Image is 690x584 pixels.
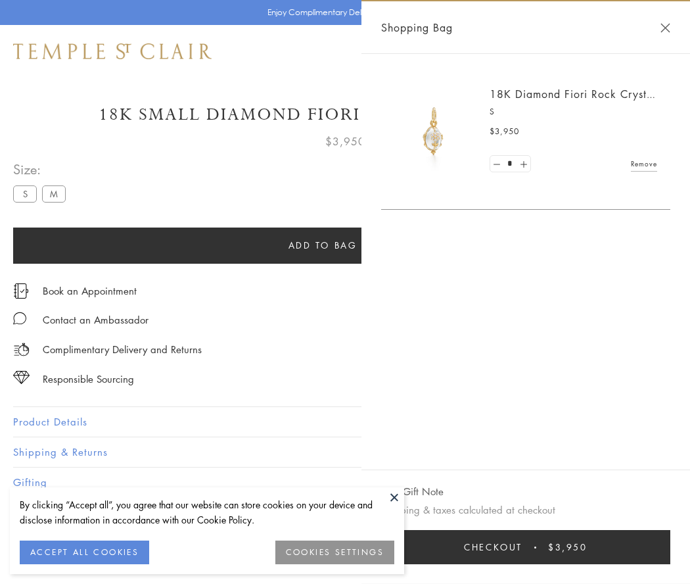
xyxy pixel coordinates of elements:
[394,92,473,171] img: P51889-E11FIORI
[13,371,30,384] img: icon_sourcing.svg
[13,312,26,325] img: MessageIcon-01_2.svg
[381,502,670,518] p: Shipping & taxes calculated at checkout
[13,283,29,299] img: icon_appointment.svg
[548,540,587,554] span: $3,950
[13,228,632,264] button: Add to bag
[43,312,149,328] div: Contact an Ambassador
[381,530,670,564] button: Checkout $3,950
[490,105,657,118] p: S
[43,341,202,358] p: Complimentary Delivery and Returns
[42,185,66,202] label: M
[517,156,530,172] a: Set quantity to 2
[631,157,657,171] a: Remove
[275,541,394,564] button: COOKIES SETTINGS
[13,437,677,467] button: Shipping & Returns
[20,541,149,564] button: ACCEPT ALL COOKIES
[13,468,677,497] button: Gifting
[288,238,357,253] span: Add to bag
[490,125,519,138] span: $3,950
[13,407,677,437] button: Product Details
[464,540,522,554] span: Checkout
[490,156,503,172] a: Set quantity to 0
[20,497,394,527] div: By clicking “Accept all”, you agree that our website can store cookies on your device and disclos...
[13,158,71,180] span: Size:
[381,483,444,500] button: Add Gift Note
[43,371,134,387] div: Responsible Sourcing
[13,185,37,202] label: S
[660,23,670,33] button: Close Shopping Bag
[13,103,677,126] h1: 18K Small Diamond Fiori Rock Crystal Amulet
[381,19,453,36] span: Shopping Bag
[325,133,365,150] span: $3,950
[13,43,212,59] img: Temple St. Clair
[13,341,30,358] img: icon_delivery.svg
[267,6,417,19] p: Enjoy Complimentary Delivery & Returns
[43,283,137,298] a: Book an Appointment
